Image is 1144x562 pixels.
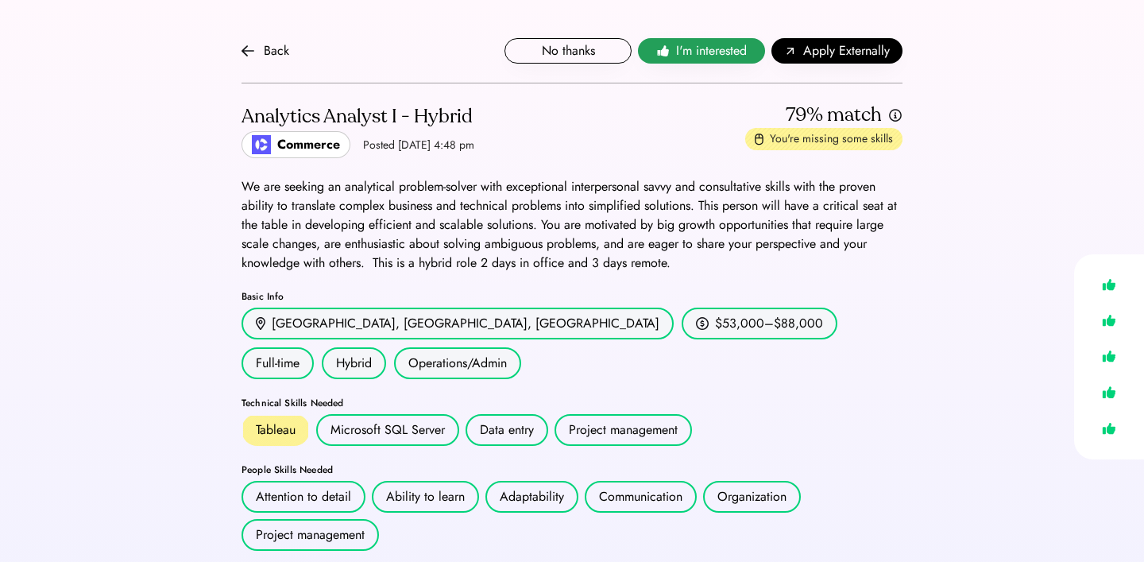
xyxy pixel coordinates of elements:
[599,487,682,506] div: Communication
[252,135,271,154] img: poweredbycommerce_logo.jpeg
[1098,273,1120,297] img: like.svg
[242,292,902,301] div: Basic Info
[755,133,763,145] img: missing-skills.svg
[277,135,340,154] div: Commerce
[330,421,445,440] div: Microsoft SQL Server
[569,421,678,440] div: Project management
[322,347,386,379] div: Hybrid
[770,131,893,147] div: You're missing some skills
[242,45,254,57] img: arrow-back.svg
[242,177,902,273] div: We are seeking an analytical problem-solver with exceptional interpersonal savvy and consultative...
[500,487,564,506] div: Adaptability
[256,525,365,545] div: Project management
[1098,417,1120,440] img: like.svg
[264,41,289,60] div: Back
[242,104,474,130] div: Analytics Analyst I - Hybrid
[638,38,765,64] button: I'm interested
[696,316,709,331] img: money.svg
[504,38,632,64] button: No thanks
[256,421,296,440] div: Tableau
[242,465,902,475] div: People Skills Needed
[715,314,823,333] div: $53,000–$88,000
[888,108,902,123] img: info.svg
[1098,345,1120,368] img: like.svg
[676,41,747,60] span: I'm interested
[786,103,882,128] div: 79% match
[256,487,351,506] div: Attention to detail
[242,347,314,379] div: Full-time
[803,41,890,60] span: Apply Externally
[386,487,465,506] div: Ability to learn
[394,347,521,379] div: Operations/Admin
[717,487,786,506] div: Organization
[1098,309,1120,332] img: like.svg
[256,317,265,331] img: location.svg
[771,38,902,64] button: Apply Externally
[1098,381,1120,404] img: like.svg
[272,314,659,333] div: [GEOGRAPHIC_DATA], [GEOGRAPHIC_DATA], [GEOGRAPHIC_DATA]
[363,138,474,153] div: Posted [DATE] 4:48 pm
[480,421,534,440] div: Data entry
[242,398,902,408] div: Technical Skills Needed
